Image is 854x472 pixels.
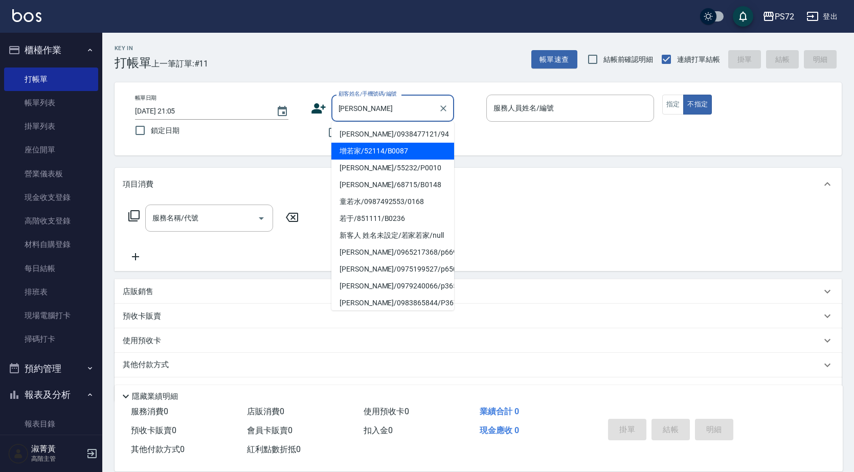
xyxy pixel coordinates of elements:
[4,186,98,209] a: 現金收支登錄
[4,68,98,91] a: 打帳單
[364,407,409,416] span: 使用預收卡 0
[123,385,161,395] p: 備註及來源
[4,162,98,186] a: 營業儀表板
[758,6,798,27] button: PS72
[123,179,153,190] p: 項目消費
[4,381,98,408] button: 報表及分析
[135,103,266,120] input: YYYY/MM/DD hh:mm
[131,425,176,435] span: 預收卡販賣 0
[480,425,519,435] span: 現金應收 0
[331,261,454,278] li: [PERSON_NAME]/0975199527/p650
[123,359,174,371] p: 其他付款方式
[339,90,397,98] label: 顧客姓名/手機號碼/編號
[331,278,454,295] li: [PERSON_NAME]/0979240066/p365
[802,7,842,26] button: 登出
[270,99,295,124] button: Choose date, selected date is 2025-09-05
[31,454,83,463] p: 高階主管
[331,193,454,210] li: 童若水/0987492553/0168
[123,286,153,297] p: 店販銷售
[4,280,98,304] a: 排班表
[331,244,454,261] li: [PERSON_NAME]/0965217368/p669
[531,50,577,69] button: 帳單速查
[331,210,454,227] li: 若于/851111/B0236
[331,160,454,176] li: [PERSON_NAME]/55232/P0010
[4,355,98,382] button: 預約管理
[247,407,284,416] span: 店販消費 0
[4,304,98,327] a: 現場電腦打卡
[733,6,753,27] button: save
[115,45,151,52] h2: Key In
[4,233,98,256] a: 材料自購登錄
[4,412,98,436] a: 報表目錄
[132,391,178,402] p: 隱藏業績明細
[4,37,98,63] button: 櫃檯作業
[31,444,83,454] h5: 淑菁黃
[331,176,454,193] li: [PERSON_NAME]/68715/B0148
[4,209,98,233] a: 高階收支登錄
[331,295,454,311] li: [PERSON_NAME]/0983865844/P367
[247,425,293,435] span: 會員卡販賣 0
[115,377,842,402] div: 備註及來源
[603,54,654,65] span: 結帳前確認明細
[364,425,393,435] span: 扣入金 0
[115,56,151,70] h3: 打帳單
[4,91,98,115] a: 帳單列表
[131,444,185,454] span: 其他付款方式 0
[331,126,454,143] li: [PERSON_NAME]/0938477121/94
[135,94,156,102] label: 帳單日期
[123,311,161,322] p: 預收卡販賣
[4,115,98,138] a: 掛單列表
[115,353,842,377] div: 其他付款方式
[677,54,720,65] span: 連續打單結帳
[331,143,454,160] li: 增若家/52114/B0087
[151,125,179,136] span: 鎖定日期
[683,95,712,115] button: 不指定
[115,279,842,304] div: 店販銷售
[436,101,451,116] button: Clear
[662,95,684,115] button: 指定
[151,57,209,70] span: 上一筆訂單:#11
[131,407,168,416] span: 服務消費 0
[4,257,98,280] a: 每日結帳
[115,328,842,353] div: 使用預收卡
[253,210,269,227] button: Open
[115,168,842,200] div: 項目消費
[331,227,454,244] li: 新客人 姓名未設定/若家若家/null
[12,9,41,22] img: Logo
[4,327,98,351] a: 掃碼打卡
[4,138,98,162] a: 座位開單
[8,443,29,464] img: Person
[480,407,519,416] span: 業績合計 0
[775,10,794,23] div: PS72
[123,335,161,346] p: 使用預收卡
[115,304,842,328] div: 預收卡販賣
[247,444,301,454] span: 紅利點數折抵 0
